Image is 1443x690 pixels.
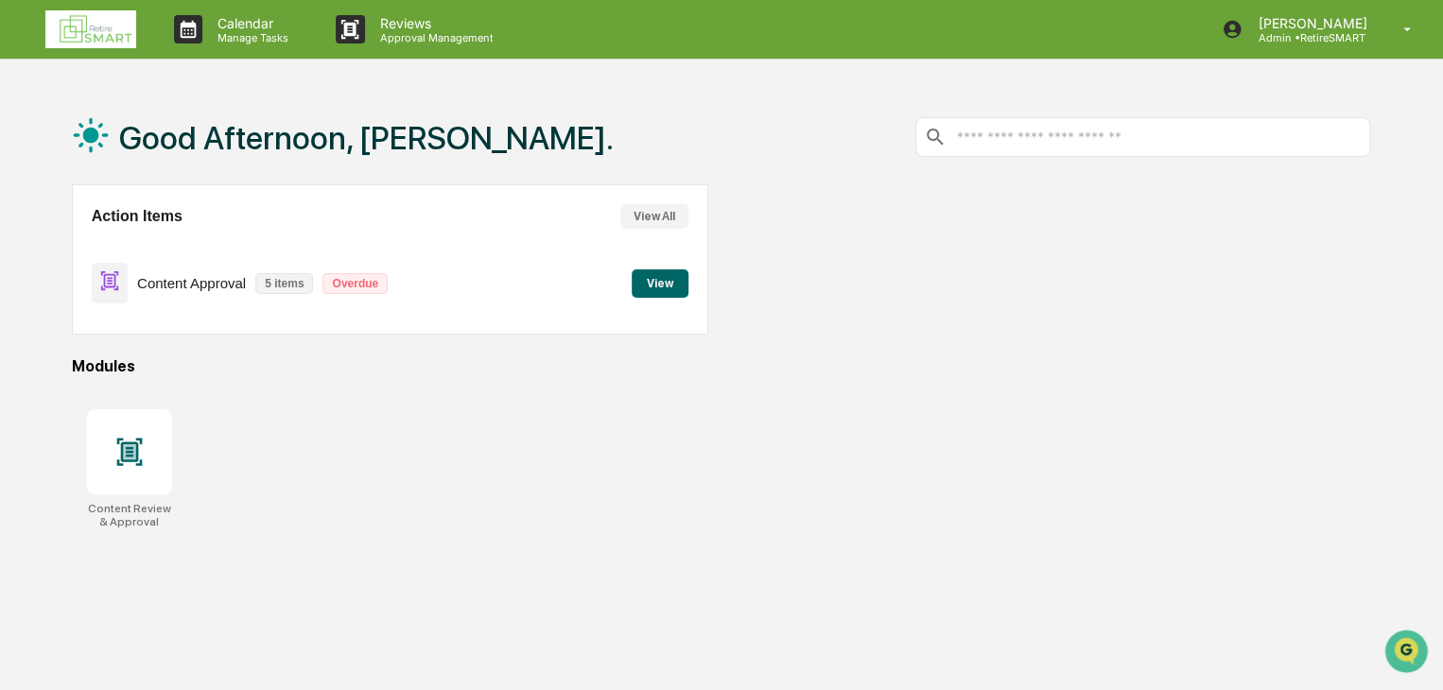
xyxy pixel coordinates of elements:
[620,204,688,229] button: View All
[365,31,503,44] p: Approval Management
[19,276,34,291] div: 🔎
[130,231,242,265] a: 🗄️Attestations
[365,15,503,31] p: Reviews
[255,273,313,294] p: 5 items
[92,208,183,225] h2: Action Items
[45,10,136,48] img: logo
[38,238,122,257] span: Preclearance
[72,357,1370,375] div: Modules
[156,238,235,257] span: Attestations
[19,145,53,179] img: 1746055101610-c473b297-6a78-478c-a979-82029cc54cd1
[38,274,119,293] span: Data Lookup
[64,145,310,164] div: Start new chat
[1382,628,1434,679] iframe: Open customer support
[119,119,614,157] h1: Good Afternoon, [PERSON_NAME].
[202,15,298,31] p: Calendar
[632,269,688,298] button: View
[188,320,229,335] span: Pylon
[1243,15,1376,31] p: [PERSON_NAME]
[11,267,127,301] a: 🔎Data Lookup
[137,275,246,291] p: Content Approval
[322,273,388,294] p: Overdue
[87,502,172,528] div: Content Review & Approval
[133,319,229,335] a: Powered byPylon
[632,273,688,291] a: View
[202,31,298,44] p: Manage Tasks
[64,164,239,179] div: We're available if you need us!
[322,150,344,173] button: Start new chat
[19,40,344,70] p: How can we help?
[137,240,152,255] div: 🗄️
[1243,31,1376,44] p: Admin • RetireSMART
[19,240,34,255] div: 🖐️
[11,231,130,265] a: 🖐️Preclearance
